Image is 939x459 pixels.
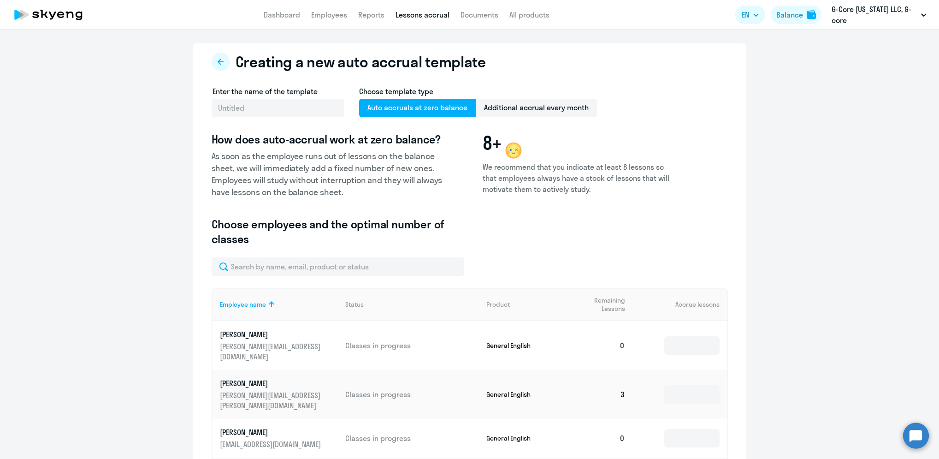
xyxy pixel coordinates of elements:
[502,139,525,161] img: wink
[212,217,445,246] h3: Choose employees and the optimal number of classes
[568,370,633,419] td: 3
[359,86,597,97] h4: Choose template type
[486,300,510,309] div: Product
[345,340,479,351] p: Classes in progress
[212,257,464,276] input: Search by name, email, product or status
[220,329,323,340] p: [PERSON_NAME]
[483,132,502,154] span: 8+
[212,132,445,147] h3: How does auto-accrual work at zero balance?
[486,434,555,442] p: General English
[264,10,300,19] a: Dashboard
[486,300,568,309] div: Product
[807,10,816,19] img: balance
[486,341,555,350] p: General English
[212,99,344,117] input: Untitled
[345,433,479,443] p: Classes in progress
[576,296,633,313] div: Remaining Lessons
[486,390,555,399] p: General English
[220,378,323,388] p: [PERSON_NAME]
[220,378,338,411] a: [PERSON_NAME][PERSON_NAME][EMAIL_ADDRESS][PERSON_NAME][DOMAIN_NAME]
[358,10,384,19] a: Reports
[220,300,266,309] div: Employee name
[461,10,498,19] a: Documents
[213,87,318,96] span: Enter the name of the template
[742,9,749,20] span: EN
[568,321,633,370] td: 0
[771,6,821,24] button: Balancebalance
[476,99,597,117] span: Additional accrual every month
[827,4,931,26] button: G-Core [US_STATE] LLC, G-core
[735,6,765,24] button: EN
[236,53,486,71] h2: Creating a new auto accrual template
[220,390,323,411] p: [PERSON_NAME][EMAIL_ADDRESS][PERSON_NAME][DOMAIN_NAME]
[220,439,323,449] p: [EMAIL_ADDRESS][DOMAIN_NAME]
[220,427,338,449] a: [PERSON_NAME][EMAIL_ADDRESS][DOMAIN_NAME]
[220,427,323,437] p: [PERSON_NAME]
[359,99,476,117] span: Auto accruals at zero balance
[483,161,673,195] p: We recommend that you indicate at least 8 lessons so that employees always have a stock of lesson...
[576,296,625,313] span: Remaining Lessons
[568,419,633,458] td: 0
[212,150,445,198] p: As soon as the employee runs out of lessons on the balance sheet, we will immediately add a fixed...
[776,9,803,20] div: Balance
[220,329,338,362] a: [PERSON_NAME][PERSON_NAME][EMAIL_ADDRESS][DOMAIN_NAME]
[220,341,323,362] p: [PERSON_NAME][EMAIL_ADDRESS][DOMAIN_NAME]
[509,10,549,19] a: All products
[632,288,726,321] th: Accrue lessons
[345,300,364,309] div: Status
[832,4,917,26] p: G-Core [US_STATE] LLC, G-core
[311,10,347,19] a: Employees
[345,389,479,399] p: Classes in progress
[345,300,479,309] div: Status
[396,10,449,19] a: Lessons accrual
[220,300,338,309] div: Employee name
